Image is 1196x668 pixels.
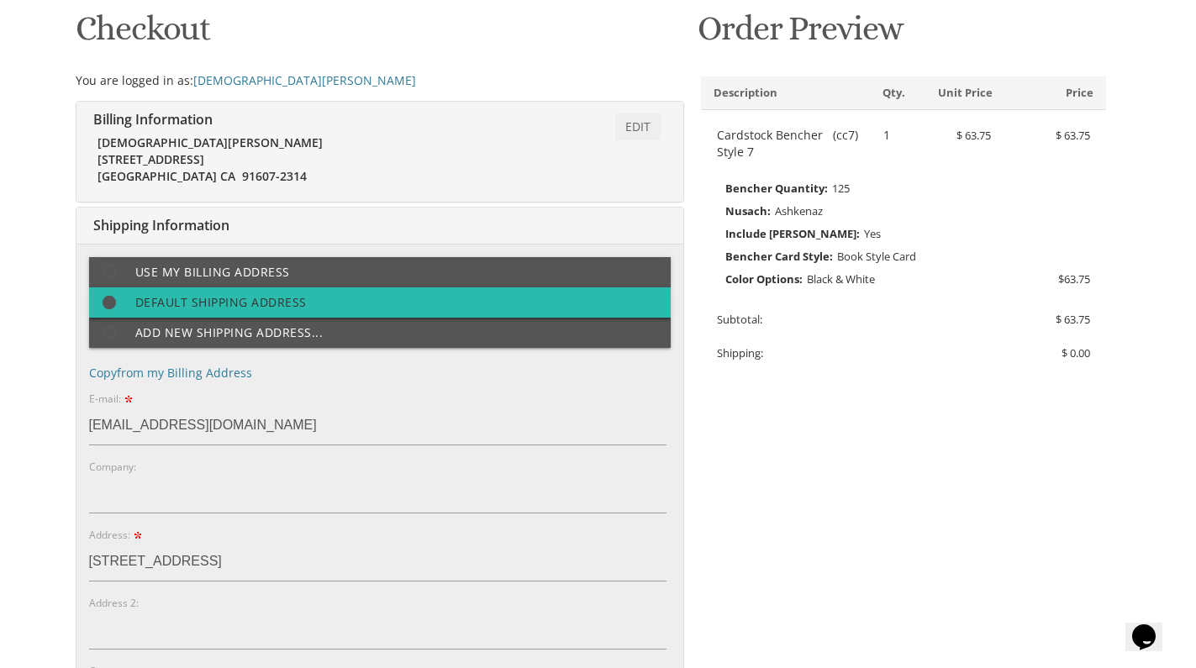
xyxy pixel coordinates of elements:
span: Ashkenaz [775,203,823,218]
label: Add new shipping address... [89,318,671,348]
span: Bencher Card Style: [725,245,833,267]
h1: Checkout [76,10,684,60]
span: Yes [864,226,881,241]
span: Bencher Quantity: [725,177,828,199]
label: Default shipping address [89,287,671,318]
label: Company: [89,460,136,474]
span: Billing Information [89,110,213,129]
div: [DEMOGRAPHIC_DATA][PERSON_NAME] [STREET_ADDRESS] [GEOGRAPHIC_DATA] CA 91607-2314 [97,134,388,185]
span: 125 [832,181,850,196]
label: Address: [89,528,145,542]
span: $ 63.75 [1056,312,1090,327]
span: Color Options: [725,268,803,290]
span: $63.75 [1058,268,1090,290]
span: Shipping Information [89,216,229,234]
span: (cc7) [833,127,858,160]
span: $ 63.75 [956,128,991,143]
span: $ 63.75 [1056,128,1090,143]
iframe: chat widget [1125,601,1179,651]
a: [DEMOGRAPHIC_DATA][PERSON_NAME] [193,72,416,88]
a: Edit [615,113,661,140]
span: Shipping: [717,345,763,360]
div: Qty. [870,85,904,101]
img: pc_icon_required.gif [124,396,132,403]
span: $ 0.00 [1062,345,1090,360]
label: Address 2: [89,596,139,610]
div: Unit Price [904,85,1005,101]
img: pc_icon_required.gif [134,532,141,539]
span: Nusach: [725,200,771,222]
span: Include [PERSON_NAME]: [725,223,860,245]
a: Copyfrom my Billing Address [89,365,252,381]
strong: Copy [89,365,117,381]
span: Black & White [807,271,875,287]
div: Price [1005,85,1107,101]
span: You are logged in as: [76,72,416,88]
div: 1 [871,127,904,144]
span: Subtotal: [717,312,762,327]
h1: Order Preview [698,10,1109,60]
label: Use my billing address [89,257,671,287]
span: Cardstock Bencher Style 7 [717,127,829,160]
span: Book Style Card [837,249,916,264]
div: Description [701,85,870,101]
label: E-mail: [89,392,135,406]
